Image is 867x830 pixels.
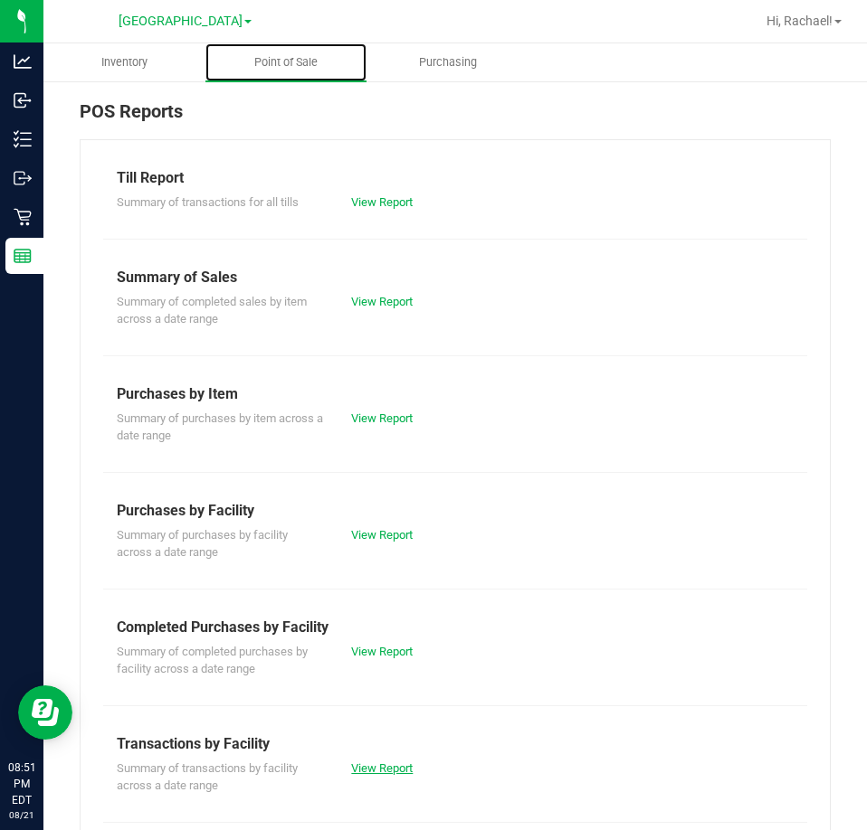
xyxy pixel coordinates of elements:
div: Purchases by Item [117,383,794,405]
a: View Report [351,411,413,425]
a: View Report [351,528,413,542]
p: 08/21 [8,808,35,822]
a: View Report [351,195,413,209]
div: Till Report [117,167,794,189]
a: Point of Sale [205,43,367,81]
inline-svg: Analytics [14,52,32,71]
div: Purchases by Facility [117,500,794,522]
span: [GEOGRAPHIC_DATA] [119,14,243,29]
span: Point of Sale [230,54,342,71]
p: 08:51 PM EDT [8,759,35,808]
div: Transactions by Facility [117,733,794,755]
div: POS Reports [80,98,831,139]
span: Summary of transactions by facility across a date range [117,761,298,793]
span: Hi, Rachael! [767,14,833,28]
a: View Report [351,761,413,775]
a: View Report [351,295,413,308]
inline-svg: Inbound [14,91,32,109]
span: Purchasing [395,54,501,71]
inline-svg: Retail [14,208,32,226]
span: Summary of completed purchases by facility across a date range [117,645,308,676]
a: Purchasing [367,43,529,81]
inline-svg: Reports [14,247,32,265]
span: Summary of transactions for all tills [117,195,299,209]
div: Summary of Sales [117,267,794,288]
a: View Report [351,645,413,658]
span: Summary of purchases by facility across a date range [117,528,288,560]
inline-svg: Inventory [14,130,32,148]
span: Inventory [77,54,172,71]
span: Summary of completed sales by item across a date range [117,295,307,326]
div: Completed Purchases by Facility [117,617,794,638]
inline-svg: Outbound [14,169,32,187]
a: Inventory [43,43,205,81]
span: Summary of purchases by item across a date range [117,411,323,443]
iframe: Resource center [18,685,72,740]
